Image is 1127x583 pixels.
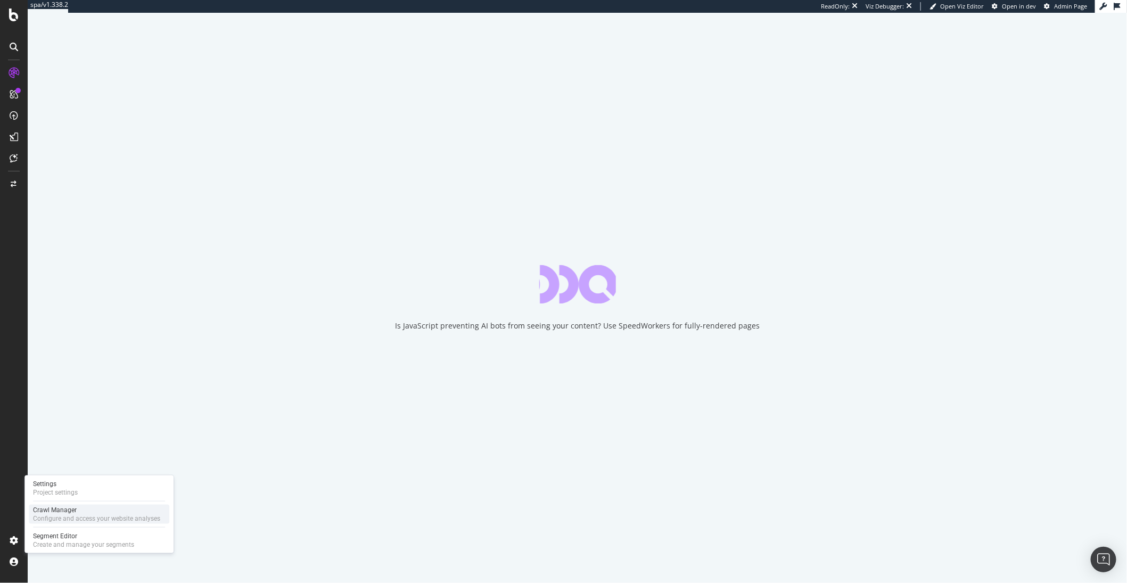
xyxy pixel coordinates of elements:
[29,505,169,524] a: Crawl ManagerConfigure and access your website analyses
[539,265,616,303] div: animation
[33,540,134,549] div: Create and manage your segments
[33,506,160,514] div: Crawl Manager
[395,321,760,331] div: Is JavaScript preventing AI bots from seeing your content? Use SpeedWorkers for fully-rendered pages
[940,2,984,10] span: Open Viz Editor
[992,2,1036,11] a: Open in dev
[1054,2,1087,10] span: Admin Page
[33,514,160,523] div: Configure and access your website analyses
[1091,547,1116,572] div: Open Intercom Messenger
[1002,2,1036,10] span: Open in dev
[29,479,169,498] a: SettingsProject settings
[929,2,984,11] a: Open Viz Editor
[33,532,134,540] div: Segment Editor
[1044,2,1087,11] a: Admin Page
[866,2,904,11] div: Viz Debugger:
[29,531,169,550] a: Segment EditorCreate and manage your segments
[33,488,78,497] div: Project settings
[33,480,78,488] div: Settings
[821,2,850,11] div: ReadOnly:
